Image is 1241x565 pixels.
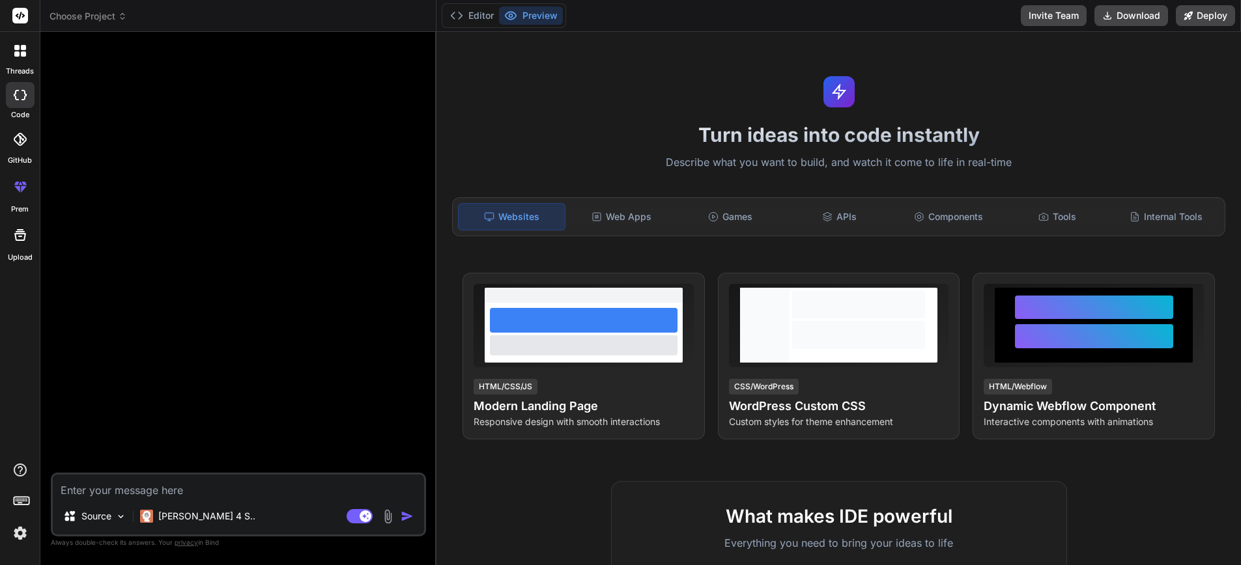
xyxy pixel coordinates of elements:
p: Everything you need to bring your ideas to life [633,535,1046,551]
p: Interactive components with animations [984,415,1204,428]
span: Choose Project [50,10,127,23]
img: Pick Models [115,511,126,522]
button: Download [1094,5,1168,26]
p: Source [81,510,111,523]
p: [PERSON_NAME] 4 S.. [158,510,255,523]
p: Describe what you want to build, and watch it come to life in real-time [444,154,1233,171]
h2: What makes IDE powerful [633,503,1046,530]
div: Web Apps [568,203,674,230]
h4: WordPress Custom CSS [729,397,949,415]
label: threads [6,66,34,77]
button: Editor [445,7,499,25]
img: settings [9,522,31,544]
button: Preview [499,7,563,25]
div: Games [678,203,784,230]
img: attachment [380,509,395,524]
h4: Modern Landing Page [474,397,694,415]
img: Claude 4 Sonnet [140,510,153,523]
label: GitHub [8,155,32,166]
h4: Dynamic Webflow Component [984,397,1204,415]
button: Invite Team [1021,5,1087,26]
p: Always double-check its answers. Your in Bind [51,536,426,549]
h1: Turn ideas into code instantly [444,123,1233,146]
div: APIs [786,203,892,230]
div: Internal Tools [1113,203,1220,230]
button: Deploy [1176,5,1235,26]
div: Websites [458,203,565,230]
div: HTML/CSS/JS [474,379,537,394]
p: Responsive design with smooth interactions [474,415,694,428]
div: Components [895,203,1001,230]
div: HTML/Webflow [984,379,1052,394]
span: privacy [175,538,198,546]
img: icon [401,510,414,523]
label: Upload [8,252,33,263]
div: Tools [1004,203,1110,230]
div: CSS/WordPress [729,379,799,394]
label: code [11,109,29,120]
label: prem [11,204,29,215]
p: Custom styles for theme enhancement [729,415,949,428]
